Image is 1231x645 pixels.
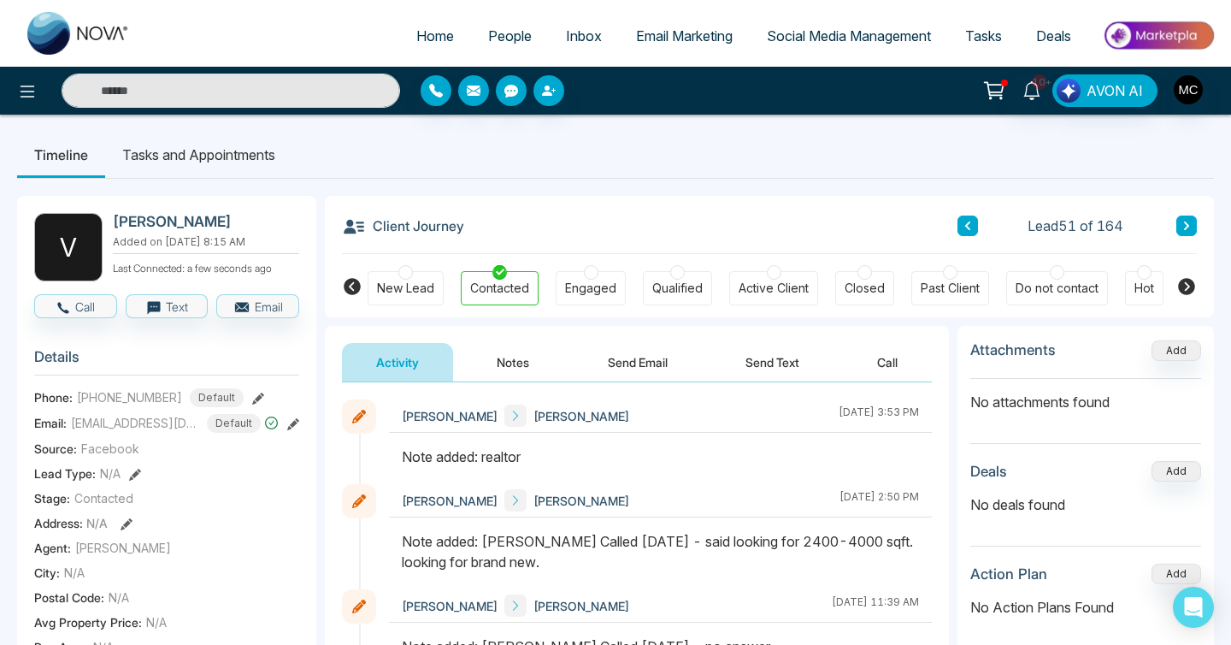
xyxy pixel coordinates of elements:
h3: Details [34,348,299,375]
span: 10+ [1032,74,1047,90]
span: N/A [86,516,108,530]
button: AVON AI [1052,74,1157,107]
button: Activity [342,343,453,382]
div: Hot [1134,280,1154,297]
a: 10+ [1011,74,1052,104]
img: Market-place.gif [1097,16,1221,55]
div: Closed [845,280,885,297]
p: No attachments found [970,379,1201,412]
span: Agent: [34,539,71,557]
span: Deals [1036,27,1071,44]
span: AVON AI [1087,80,1143,101]
button: Add [1151,340,1201,361]
span: Stage: [34,489,70,507]
span: Address: [34,514,108,532]
span: [PERSON_NAME] [533,492,629,510]
a: Deals [1019,20,1088,52]
h3: Action Plan [970,565,1047,583]
button: Email [216,294,299,318]
li: Timeline [17,132,105,178]
a: Social Media Management [750,20,948,52]
img: User Avatar [1174,75,1203,104]
span: Postal Code : [34,589,104,607]
span: Email Marketing [636,27,733,44]
div: Contacted [470,280,529,297]
span: Lead Type: [34,465,96,482]
p: No Action Plans Found [970,597,1201,618]
span: [PHONE_NUMBER] [77,388,182,406]
span: [PERSON_NAME] [402,597,498,615]
p: Added on [DATE] 8:15 AM [113,234,299,250]
span: Source: [34,440,77,458]
li: Tasks and Appointments [105,132,292,178]
span: Phone: [34,388,73,406]
div: Do not contact [1016,280,1098,297]
div: Qualified [652,280,703,297]
div: New Lead [377,280,434,297]
h3: Client Journey [342,213,464,239]
h3: Attachments [970,341,1056,358]
button: Call [34,294,117,318]
span: [PERSON_NAME] [533,597,629,615]
button: Call [843,343,932,382]
div: Past Client [921,280,980,297]
span: N/A [64,564,85,582]
span: Avg Property Price : [34,613,142,631]
img: Lead Flow [1057,79,1081,103]
button: Add [1151,461,1201,482]
span: City : [34,564,60,582]
a: People [471,20,549,52]
button: Notes [462,343,563,382]
span: Facebook [81,440,139,458]
span: People [488,27,532,44]
button: Text [126,294,209,318]
span: Home [416,27,454,44]
span: Social Media Management [767,27,931,44]
span: Tasks [965,27,1002,44]
span: Default [207,414,261,433]
a: Tasks [948,20,1019,52]
p: Last Connected: a few seconds ago [113,257,299,276]
div: V [34,213,103,281]
span: N/A [109,589,129,607]
a: Home [399,20,471,52]
div: Engaged [565,280,616,297]
div: [DATE] 11:39 AM [832,595,919,617]
a: Inbox [549,20,619,52]
h3: Deals [970,463,1007,480]
span: [PERSON_NAME] [75,539,171,557]
span: N/A [100,465,121,482]
span: Add [1151,342,1201,357]
span: [EMAIL_ADDRESS][DOMAIN_NAME] [71,414,199,432]
div: [DATE] 2:50 PM [839,489,919,512]
span: [PERSON_NAME] [533,407,629,425]
span: Email: [34,414,67,432]
span: Lead 51 of 164 [1028,216,1123,236]
button: Add [1151,564,1201,584]
span: Inbox [566,27,602,44]
button: Send Email [574,343,702,382]
div: Active Client [739,280,809,297]
span: Contacted [74,489,133,507]
span: [PERSON_NAME] [402,407,498,425]
div: [DATE] 3:53 PM [839,405,919,427]
span: [PERSON_NAME] [402,492,498,510]
img: Nova CRM Logo [27,12,130,55]
p: No deals found [970,494,1201,515]
div: Open Intercom Messenger [1173,587,1214,628]
span: Default [190,388,244,407]
span: N/A [146,613,167,631]
button: Send Text [711,343,833,382]
a: Email Marketing [619,20,750,52]
h2: [PERSON_NAME] [113,213,292,230]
